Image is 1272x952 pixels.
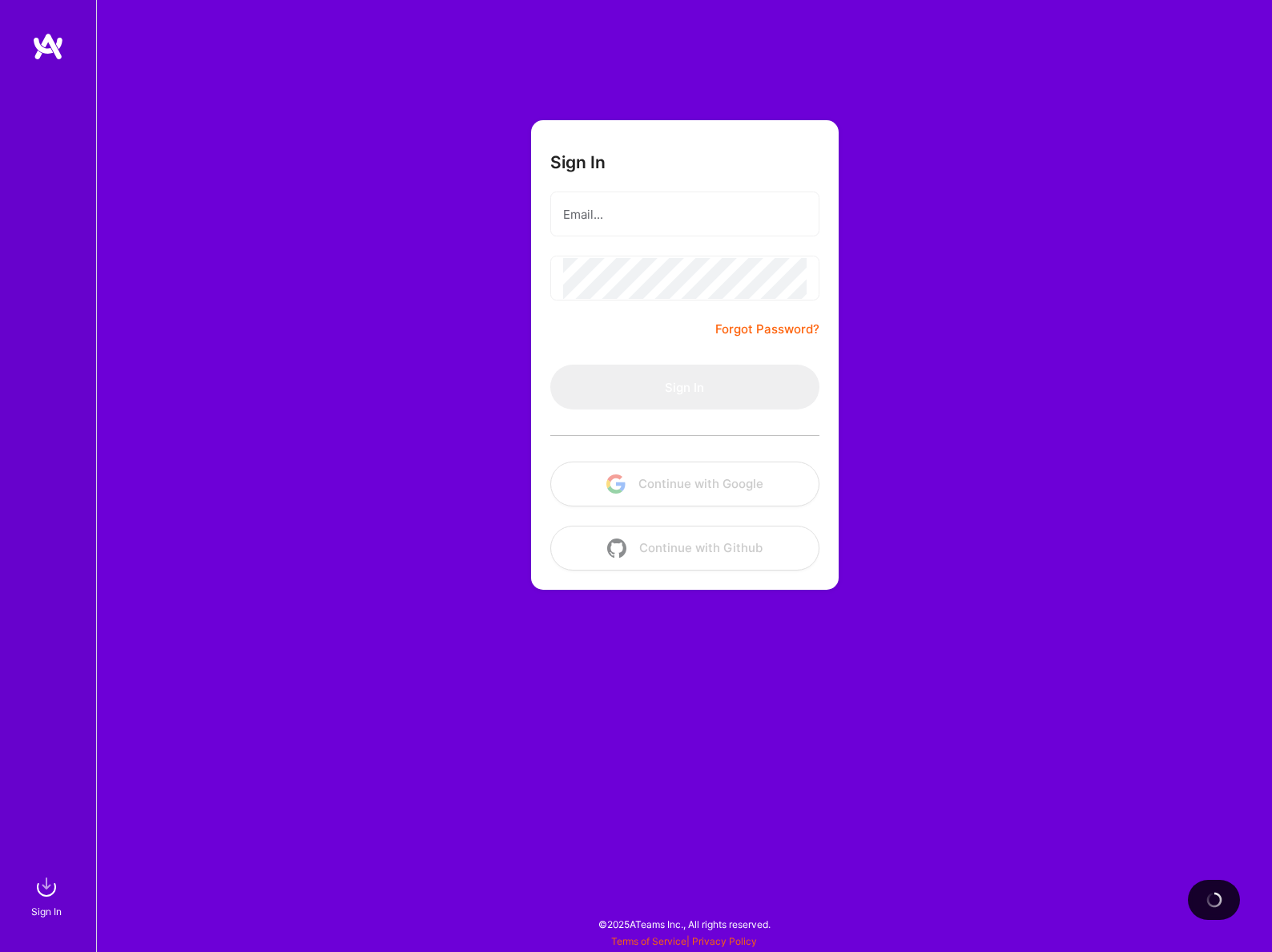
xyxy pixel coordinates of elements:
img: icon [606,474,626,494]
img: logo [32,32,64,61]
img: icon [607,539,626,558]
button: Continue with Google [550,462,819,506]
input: Email... [563,194,807,235]
span: | [611,935,757,947]
a: Terms of Service [611,935,686,947]
button: Sign In [550,365,819,409]
a: Privacy Policy [692,935,757,947]
div: © 2025 ATeams Inc., All rights reserved. [96,904,1272,944]
a: Forgot Password? [715,320,819,339]
a: sign inSign In [34,871,62,920]
h3: Sign In [550,152,606,172]
div: Sign In [31,903,62,920]
img: loading [1206,892,1222,908]
button: Continue with Github [550,526,819,571]
img: sign in [30,871,62,903]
